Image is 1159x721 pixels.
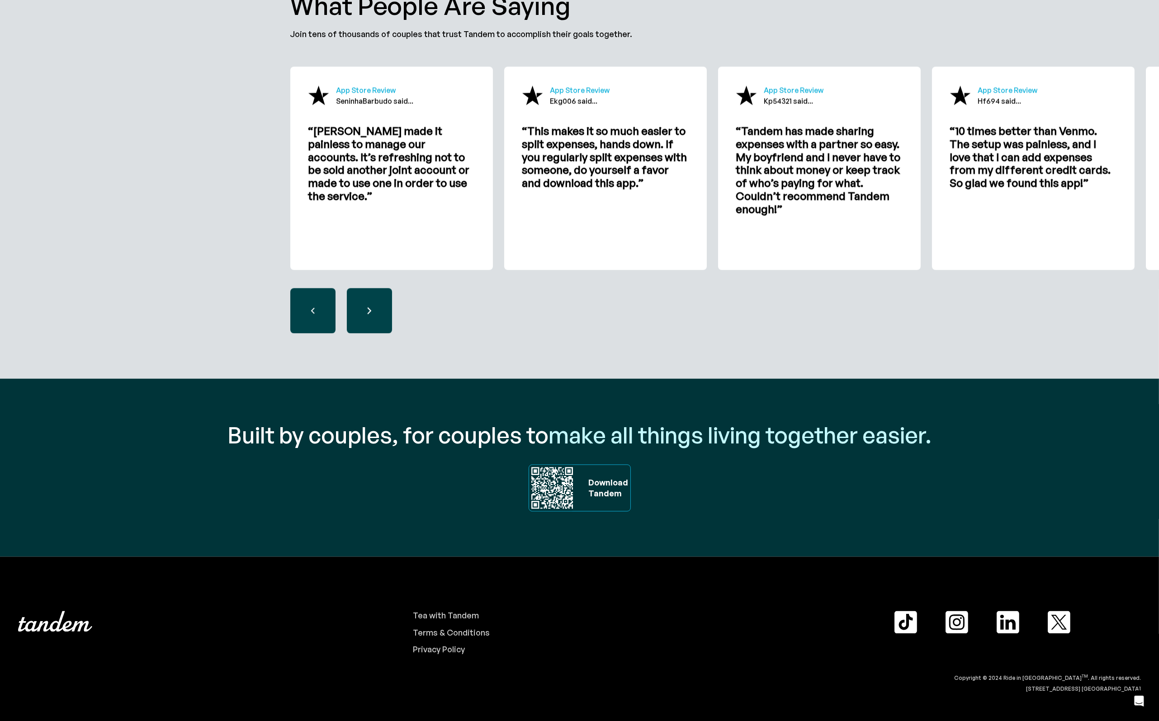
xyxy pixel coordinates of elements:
span: App Store Review [978,85,1038,94]
sup: TM [1082,674,1088,679]
font: . All rights reserved. [STREET_ADDRESS] [GEOGRAPHIC_DATA] [1026,674,1141,692]
div: Ekg006 said... [550,85,610,106]
div: Terms & Conditions [413,628,490,638]
span: App Store Review [336,85,396,94]
div: Join tens of thousands of couples that trust Tandem to accomplish their goals together. [290,28,869,39]
div: previous slide [290,288,336,333]
span: make all things living together easier. [549,420,932,449]
h5: “This makes it so much easier to split expenses, hands down. If you regularly split expenses with... [522,124,689,189]
div: Open Intercom Messenger [1128,690,1150,712]
div: 2 of 5 [504,66,707,270]
h5: “10 times better than Venmo. The setup was painless, and I love that I can add expenses from my d... [950,124,1116,189]
span: App Store Review [764,85,824,94]
div: next slide [347,288,392,333]
a: Privacy Policy [413,645,887,655]
a: Tea with Tandem [413,611,887,621]
h5: “[PERSON_NAME] made it painless to manage our accounts. It’s refreshing not to be sold another jo... [308,124,475,203]
font: Copyright © 2024 Ride in [GEOGRAPHIC_DATA] [954,674,1082,681]
font: Download ‍ Tandem [589,477,629,498]
div: Hf694 said... [978,85,1038,106]
div: 1 of 5 [290,66,493,270]
div: SeninhaBarbudo said... [336,85,414,106]
div: 3 of 5 [718,66,921,270]
div: carousel [290,39,869,306]
h5: “Tandem has made sharing expenses with a partner so easy. My boyfriend and I never have to think ... [736,124,903,216]
div: Privacy Policy [413,645,465,655]
a: Terms & Conditions [413,628,887,638]
span: App Store Review [550,85,610,94]
div: Tea with Tandem [413,611,479,621]
div: Kp54321 said... [764,85,824,106]
div: 4 of 5 [932,66,1135,270]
